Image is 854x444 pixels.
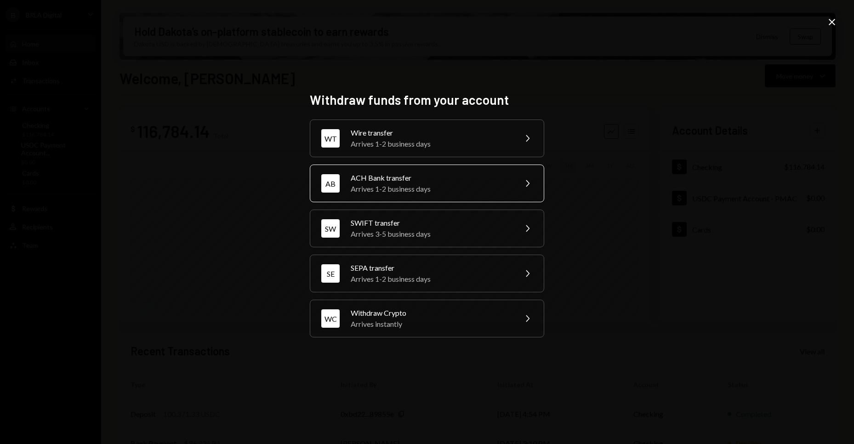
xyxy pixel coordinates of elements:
button: WCWithdraw CryptoArrives instantly [310,300,544,337]
div: Withdraw Crypto [351,307,511,319]
div: Arrives 3-5 business days [351,228,511,239]
div: Arrives 1-2 business days [351,138,511,149]
div: WC [321,309,340,328]
div: SWIFT transfer [351,217,511,228]
div: Arrives 1-2 business days [351,273,511,285]
div: Arrives 1-2 business days [351,183,511,194]
div: SE [321,264,340,283]
button: SWSWIFT transferArrives 3-5 business days [310,210,544,247]
div: Arrives instantly [351,319,511,330]
button: ABACH Bank transferArrives 1-2 business days [310,165,544,202]
div: SEPA transfer [351,262,511,273]
h2: Withdraw funds from your account [310,91,544,109]
button: WTWire transferArrives 1-2 business days [310,120,544,157]
div: SW [321,219,340,238]
button: SESEPA transferArrives 1-2 business days [310,255,544,292]
div: AB [321,174,340,193]
div: ACH Bank transfer [351,172,511,183]
div: WT [321,129,340,148]
div: Wire transfer [351,127,511,138]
